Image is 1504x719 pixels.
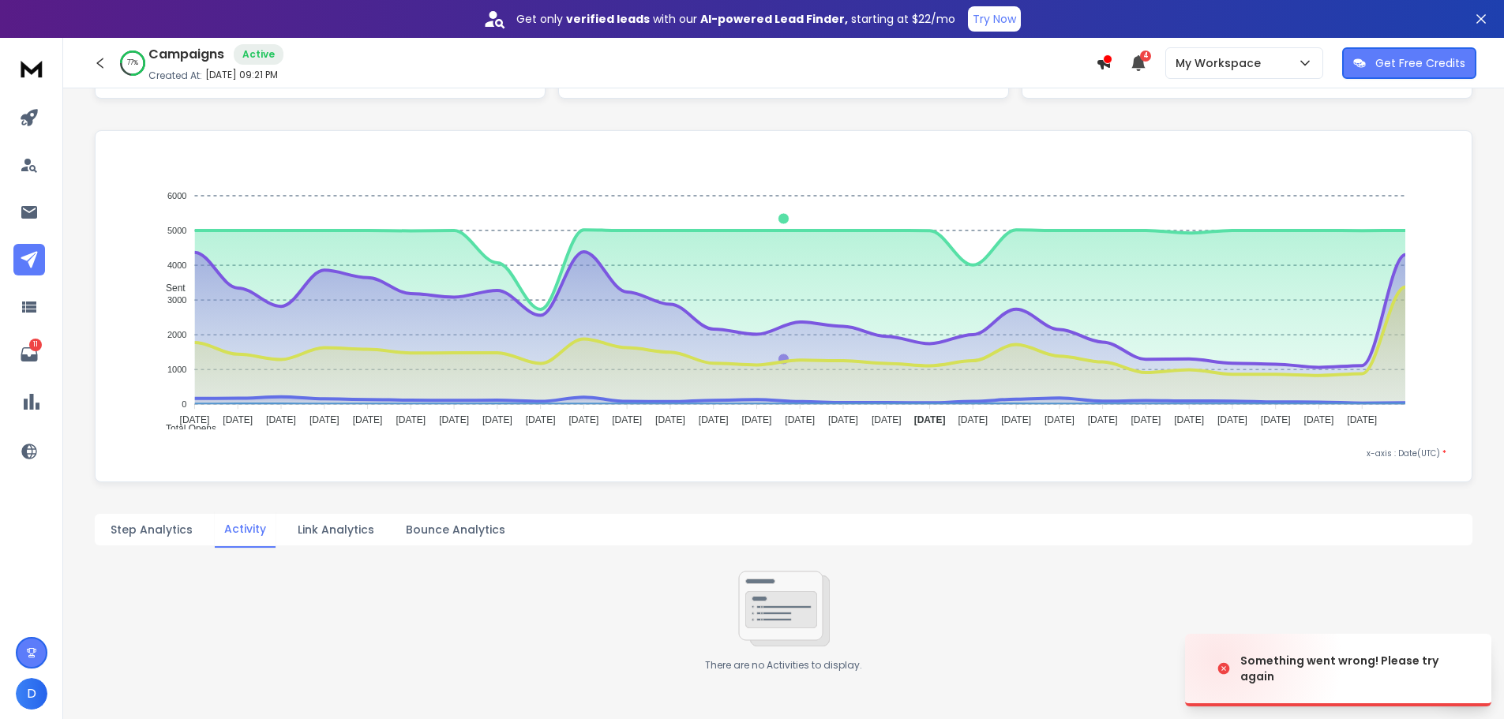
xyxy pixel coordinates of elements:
tspan: [DATE] [655,414,685,425]
tspan: [DATE] [699,414,729,425]
tspan: 0 [182,399,186,409]
tspan: [DATE] [958,414,988,425]
tspan: [DATE] [612,414,642,425]
p: There are no Activities to display. [705,659,862,672]
strong: AI-powered Lead Finder, [700,11,848,27]
h1: Campaigns [148,45,224,64]
tspan: [DATE] [1261,414,1291,425]
p: [DATE] 09:21 PM [205,69,278,81]
button: Bounce Analytics [396,512,515,547]
tspan: [DATE] [1347,414,1377,425]
tspan: 6000 [167,191,186,200]
p: x-axis : Date(UTC) [121,448,1446,459]
tspan: 2000 [167,330,186,339]
a: 11 [13,339,45,370]
tspan: [DATE] [1174,414,1204,425]
tspan: [DATE] [1304,414,1334,425]
button: D [16,678,47,710]
tspan: [DATE] [1045,414,1075,425]
img: image [1185,626,1343,711]
tspan: [DATE] [914,414,946,425]
tspan: [DATE] [828,414,858,425]
tspan: 1000 [167,365,186,374]
tspan: 5000 [167,226,186,235]
tspan: [DATE] [180,414,210,425]
tspan: [DATE] [1001,414,1031,425]
div: Something went wrong! Please try again [1240,653,1472,684]
button: Step Analytics [101,512,202,547]
tspan: 3000 [167,295,186,305]
tspan: [DATE] [1131,414,1161,425]
p: Get Free Credits [1375,55,1465,71]
tspan: [DATE] [1217,414,1247,425]
button: Link Analytics [288,512,384,547]
p: My Workspace [1176,55,1267,71]
p: 11 [29,339,42,351]
span: Sent [154,283,186,294]
tspan: [DATE] [526,414,556,425]
tspan: [DATE] [872,414,902,425]
tspan: [DATE] [1088,414,1118,425]
tspan: [DATE] [266,414,296,425]
p: 77 % [127,58,138,68]
tspan: [DATE] [309,414,339,425]
strong: verified leads [566,11,650,27]
tspan: [DATE] [439,414,469,425]
tspan: [DATE] [353,414,383,425]
button: Get Free Credits [1342,47,1476,79]
span: 4 [1140,51,1151,62]
tspan: 4000 [167,260,186,270]
p: Created At: [148,69,202,82]
div: Active [234,44,283,65]
tspan: [DATE] [396,414,426,425]
button: Try Now [968,6,1021,32]
img: logo [16,54,47,83]
tspan: [DATE] [568,414,598,425]
tspan: [DATE] [482,414,512,425]
tspan: [DATE] [742,414,772,425]
span: Total Opens [154,423,216,434]
button: Activity [215,511,276,548]
p: Get only with our starting at $22/mo [516,11,955,27]
p: Try Now [973,11,1016,27]
tspan: [DATE] [223,414,253,425]
tspan: [DATE] [785,414,815,425]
